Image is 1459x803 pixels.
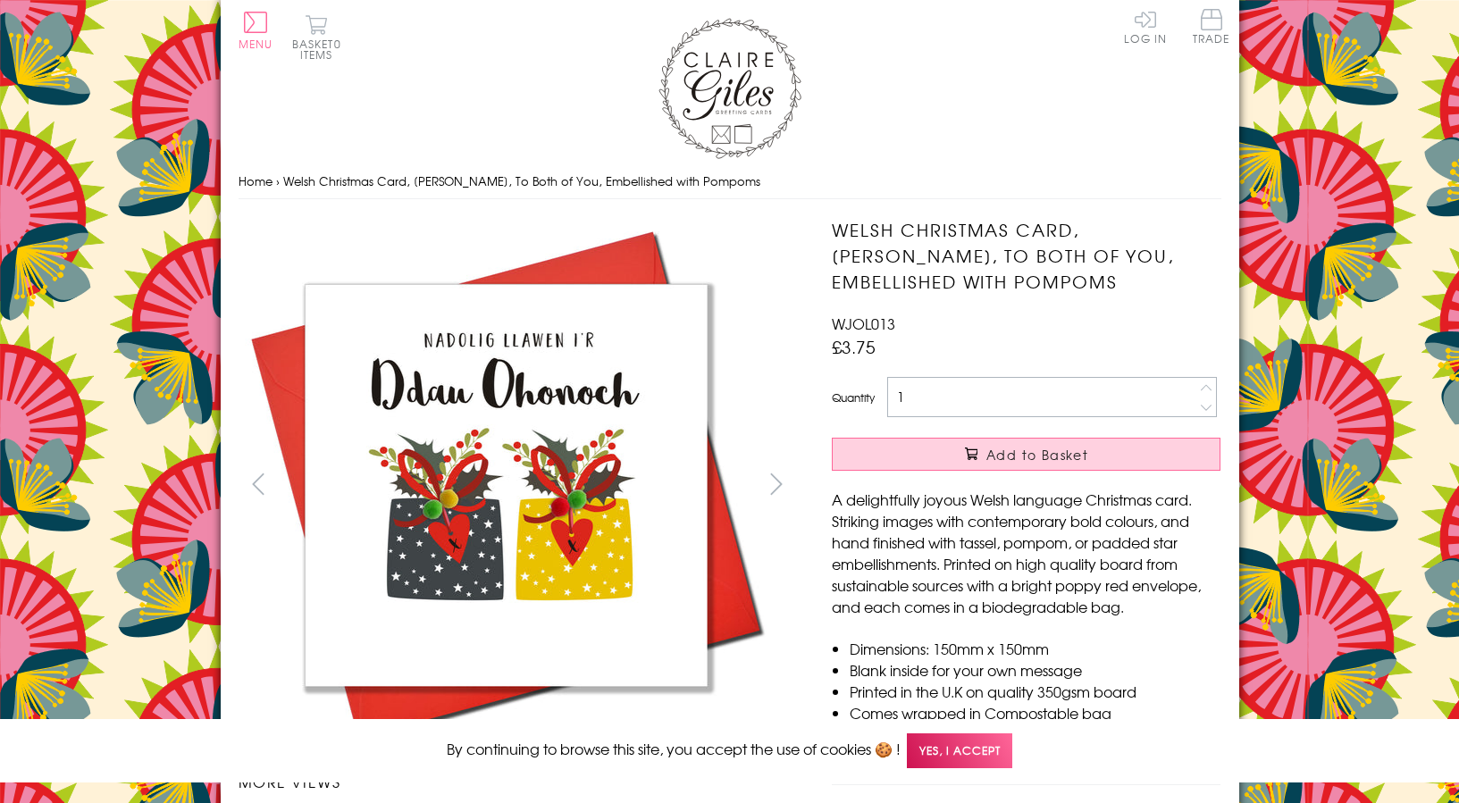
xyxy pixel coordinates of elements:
[907,733,1012,768] span: Yes, I accept
[850,702,1220,724] li: Comes wrapped in Compostable bag
[832,217,1220,294] h1: Welsh Christmas Card, [PERSON_NAME], To Both of You, Embellished with Pompoms
[832,489,1220,617] p: A delightfully joyous Welsh language Christmas card. Striking images with contemporary bold colou...
[283,172,760,189] span: Welsh Christmas Card, [PERSON_NAME], To Both of You, Embellished with Pompoms
[239,464,279,504] button: prev
[796,217,1332,753] img: Welsh Christmas Card, Nadolig Llawen, To Both of You, Embellished with Pompoms
[986,446,1088,464] span: Add to Basket
[300,36,341,63] span: 0 items
[850,638,1220,659] li: Dimensions: 150mm x 150mm
[239,172,273,189] a: Home
[1193,9,1230,44] span: Trade
[850,681,1220,702] li: Printed in the U.K on quality 350gsm board
[832,334,876,359] span: £3.75
[239,36,273,52] span: Menu
[850,659,1220,681] li: Blank inside for your own message
[756,464,796,504] button: next
[1124,9,1167,44] a: Log In
[1193,9,1230,47] a: Trade
[239,163,1221,200] nav: breadcrumbs
[239,12,273,49] button: Menu
[832,389,875,406] label: Quantity
[238,217,774,753] img: Welsh Christmas Card, Nadolig Llawen, To Both of You, Embellished with Pompoms
[832,438,1220,471] button: Add to Basket
[832,313,895,334] span: WJOL013
[292,14,341,60] button: Basket0 items
[276,172,280,189] span: ›
[658,18,801,159] img: Claire Giles Greetings Cards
